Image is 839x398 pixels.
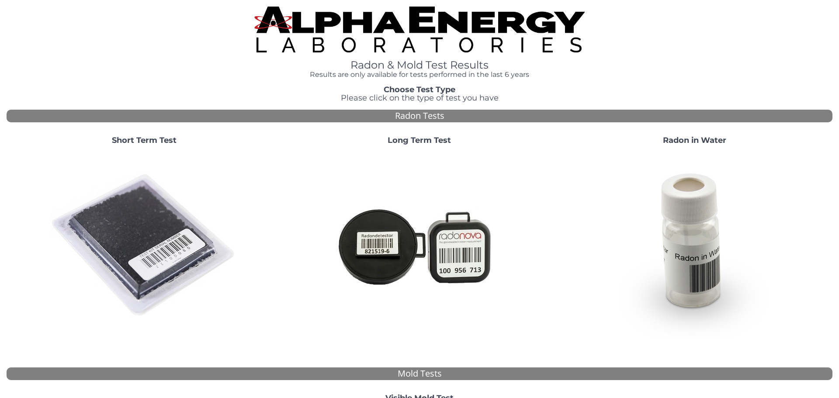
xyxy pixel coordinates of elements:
h4: Results are only available for tests performed in the last 6 years [254,71,585,79]
strong: Long Term Test [388,135,451,145]
span: Please click on the type of test you have [341,93,499,103]
img: Radtrak2vsRadtrak3.jpg [326,152,513,339]
strong: Choose Test Type [384,85,455,94]
img: TightCrop.jpg [254,7,585,52]
img: RadoninWater.jpg [601,152,789,339]
div: Mold Tests [7,367,832,380]
img: ShortTerm.jpg [50,152,238,339]
strong: Short Term Test [112,135,177,145]
div: Radon Tests [7,110,832,122]
strong: Radon in Water [663,135,726,145]
h1: Radon & Mold Test Results [254,59,585,71]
